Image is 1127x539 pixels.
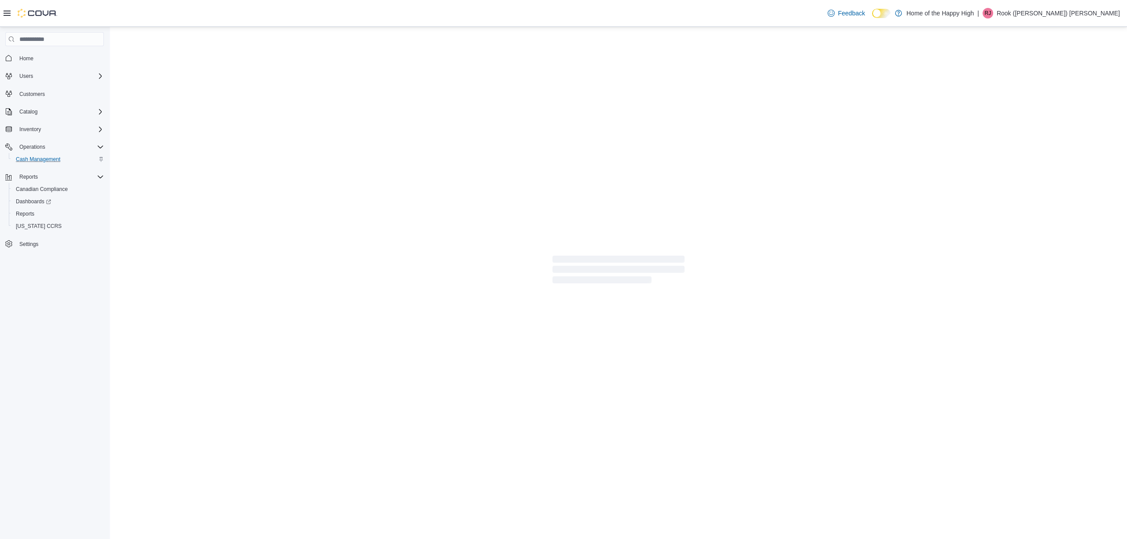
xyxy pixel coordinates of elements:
span: Customers [19,91,45,98]
img: Cova [18,9,57,18]
span: Settings [19,241,38,248]
button: Reports [9,208,107,220]
button: Catalog [2,106,107,118]
span: Inventory [19,126,41,133]
span: Feedback [838,9,865,18]
span: Operations [19,143,45,150]
span: Reports [16,210,34,217]
span: Loading [552,257,685,286]
span: Dashboards [12,196,104,207]
button: Users [2,70,107,82]
button: Inventory [16,124,44,135]
span: Cash Management [16,156,60,163]
p: | [977,8,979,18]
button: Inventory [2,123,107,136]
a: Dashboards [12,196,55,207]
a: Home [16,53,37,64]
span: Catalog [16,106,104,117]
a: Dashboards [9,195,107,208]
button: Home [2,51,107,64]
span: Settings [16,238,104,249]
span: Catalog [19,108,37,115]
button: Cash Management [9,153,107,165]
span: Home [19,55,33,62]
button: Customers [2,88,107,100]
button: Canadian Compliance [9,183,107,195]
span: Canadian Compliance [16,186,68,193]
span: Users [16,71,104,81]
span: Operations [16,142,104,152]
a: Cash Management [12,154,64,165]
p: Rook ([PERSON_NAME]) [PERSON_NAME] [997,8,1120,18]
span: [US_STATE] CCRS [16,223,62,230]
span: Dashboards [16,198,51,205]
button: Operations [16,142,49,152]
a: Settings [16,239,42,249]
a: Customers [16,89,48,99]
span: RJ [985,8,991,18]
span: Inventory [16,124,104,135]
span: Home [16,52,104,63]
span: Customers [16,88,104,99]
nav: Complex example [5,48,104,273]
button: Reports [2,171,107,183]
input: Dark Mode [872,9,891,18]
button: Operations [2,141,107,153]
div: Rook (Jazmin) Campbell [983,8,993,18]
button: Catalog [16,106,41,117]
button: [US_STATE] CCRS [9,220,107,232]
a: Canadian Compliance [12,184,71,194]
span: Cash Management [12,154,104,165]
span: Reports [19,173,38,180]
span: Reports [16,172,104,182]
span: Users [19,73,33,80]
a: Reports [12,209,38,219]
span: Washington CCRS [12,221,104,231]
span: Canadian Compliance [12,184,104,194]
button: Users [16,71,37,81]
button: Reports [16,172,41,182]
a: [US_STATE] CCRS [12,221,65,231]
span: Reports [12,209,104,219]
button: Settings [2,238,107,250]
p: Home of the Happy High [906,8,974,18]
a: Feedback [824,4,869,22]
